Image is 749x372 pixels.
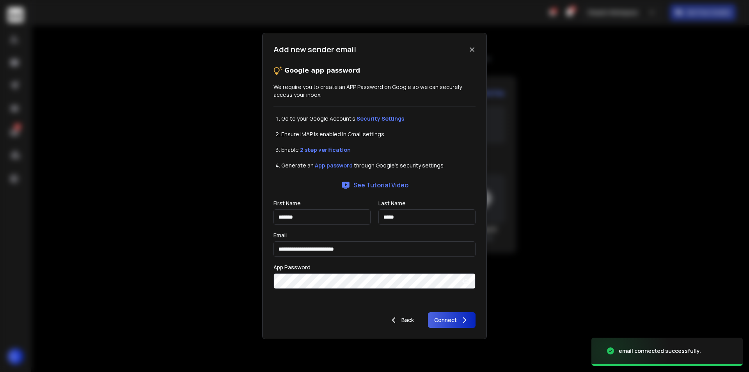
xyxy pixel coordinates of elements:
[281,162,476,169] li: Generate an through Google's security settings
[300,146,351,153] a: 2 step verification
[273,201,301,206] label: First Name
[273,265,311,270] label: App Password
[281,130,476,138] li: Ensure IMAP is enabled in Gmail settings
[273,233,287,238] label: Email
[273,44,356,55] h1: Add new sender email
[281,115,476,123] li: Go to your Google Account’s
[383,312,420,328] button: Back
[281,146,476,154] li: Enable
[341,180,408,190] a: See Tutorial Video
[357,115,404,122] a: Security Settings
[315,162,353,169] a: App password
[273,66,283,75] img: tips
[619,347,701,355] div: email connected successfully.
[378,201,406,206] label: Last Name
[284,66,360,75] p: Google app password
[273,83,476,99] p: We require you to create an APP Password on Google so we can securely access your inbox.
[428,312,476,328] button: Connect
